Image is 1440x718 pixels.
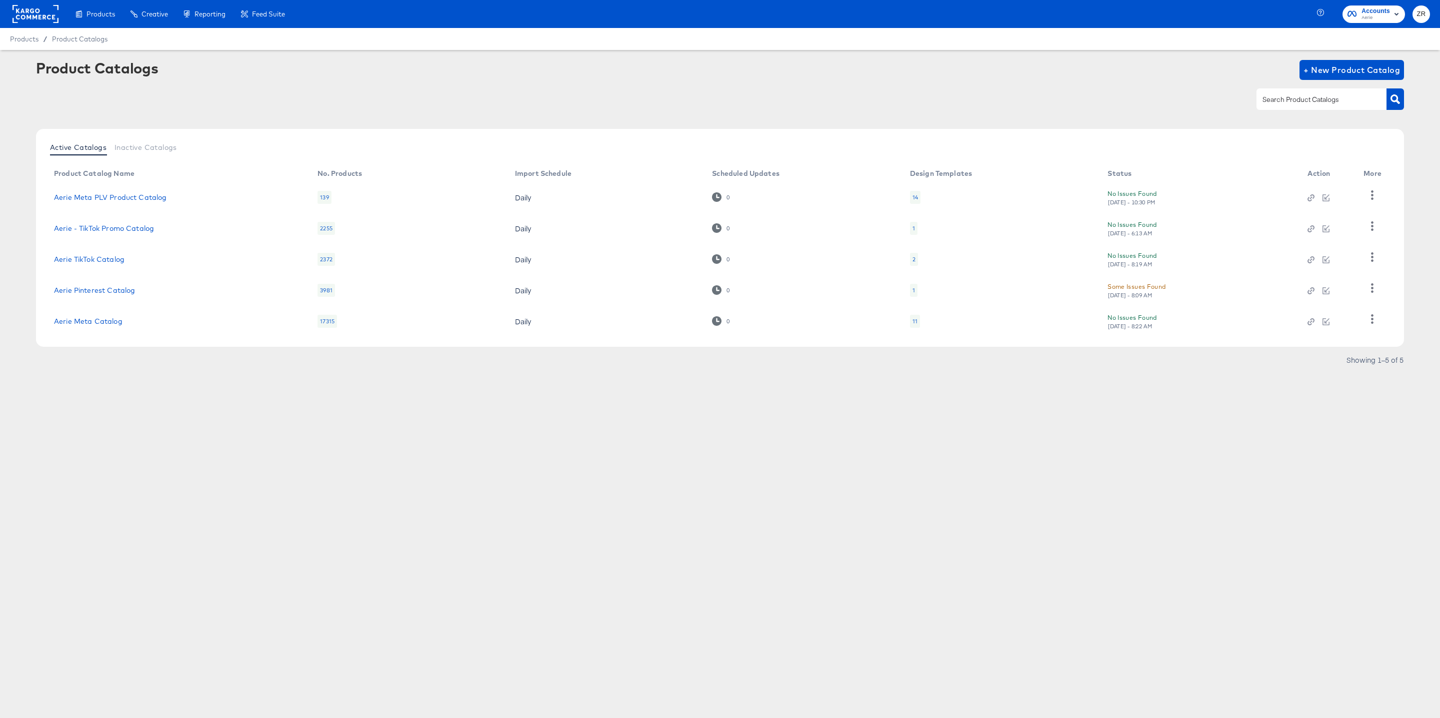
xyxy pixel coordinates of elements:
[726,287,730,294] div: 0
[38,35,52,43] span: /
[54,317,122,325] a: Aerie Meta Catalog
[912,193,918,201] div: 14
[36,60,158,76] div: Product Catalogs
[507,244,704,275] td: Daily
[910,315,920,328] div: 11
[910,191,920,204] div: 14
[910,222,917,235] div: 1
[10,35,38,43] span: Products
[712,169,779,177] div: Scheduled Updates
[912,286,915,294] div: 1
[52,35,107,43] a: Product Catalogs
[1342,5,1405,23] button: AccountsAerie
[712,285,729,295] div: 0
[1346,356,1404,363] div: Showing 1–5 of 5
[317,169,362,177] div: No. Products
[194,10,225,18] span: Reporting
[1355,166,1393,182] th: More
[1107,292,1152,299] div: [DATE] - 8:09 AM
[712,316,729,326] div: 0
[54,169,134,177] div: Product Catalog Name
[515,169,571,177] div: Import Schedule
[507,306,704,337] td: Daily
[1361,14,1390,22] span: Aerie
[712,223,729,233] div: 0
[54,224,154,232] a: Aerie - TikTok Promo Catalog
[1361,6,1390,16] span: Accounts
[726,225,730,232] div: 0
[50,143,106,151] span: Active Catalogs
[912,224,915,232] div: 1
[317,253,335,266] div: 2372
[912,317,917,325] div: 11
[252,10,285,18] span: Feed Suite
[1299,166,1355,182] th: Action
[1299,60,1404,80] button: + New Product Catalog
[712,254,729,264] div: 0
[86,10,115,18] span: Products
[317,315,337,328] div: 17315
[726,194,730,201] div: 0
[54,286,135,294] a: Aerie Pinterest Catalog
[114,143,177,151] span: Inactive Catalogs
[1416,8,1426,20] span: ZR
[912,255,915,263] div: 2
[141,10,168,18] span: Creative
[910,284,917,297] div: 1
[1303,63,1400,77] span: + New Product Catalog
[317,222,335,235] div: 2255
[507,182,704,213] td: Daily
[1107,281,1165,292] div: Some Issues Found
[712,192,729,202] div: 0
[910,253,918,266] div: 2
[726,318,730,325] div: 0
[317,284,335,297] div: 3981
[507,275,704,306] td: Daily
[726,256,730,263] div: 0
[1260,94,1367,105] input: Search Product Catalogs
[1107,281,1165,299] button: Some Issues Found[DATE] - 8:09 AM
[54,255,124,263] a: Aerie TikTok Catalog
[54,193,167,201] a: Aerie Meta PLV Product Catalog
[1099,166,1299,182] th: Status
[317,191,331,204] div: 139
[1412,5,1430,23] button: ZR
[507,213,704,244] td: Daily
[910,169,972,177] div: Design Templates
